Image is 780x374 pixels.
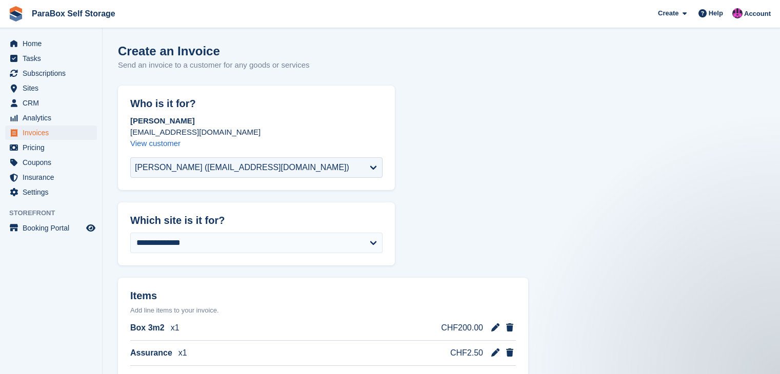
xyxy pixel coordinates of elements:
span: x1 [178,347,187,359]
span: Assurance [130,347,172,359]
span: Invoices [23,126,84,140]
span: Coupons [23,155,84,170]
span: Create [658,8,678,18]
a: View customer [130,139,181,148]
a: menu [5,126,97,140]
a: menu [5,170,97,184]
span: Storefront [9,208,102,218]
a: menu [5,66,97,80]
a: menu [5,36,97,51]
a: Preview store [85,222,97,234]
a: menu [5,155,97,170]
a: menu [5,81,97,95]
p: [EMAIL_ADDRESS][DOMAIN_NAME] [130,127,383,138]
h1: Create an Invoice [118,44,310,58]
span: CHF2.50 [444,347,483,359]
a: ParaBox Self Storage [28,5,119,22]
span: Account [744,9,771,19]
a: menu [5,221,97,235]
span: Settings [23,185,84,199]
a: menu [5,96,97,110]
p: Send an invoice to a customer for any goods or services [118,59,310,71]
span: CHF200.00 [441,322,483,334]
span: Home [23,36,84,51]
div: [PERSON_NAME] ([EMAIL_ADDRESS][DOMAIN_NAME]) [135,161,349,174]
span: Analytics [23,111,84,125]
span: Insurance [23,170,84,184]
span: Tasks [23,51,84,66]
span: Sites [23,81,84,95]
a: menu [5,111,97,125]
h2: Which site is it for? [130,215,383,226]
span: Subscriptions [23,66,84,80]
span: Booking Portal [23,221,84,235]
a: menu [5,185,97,199]
a: menu [5,140,97,155]
img: stora-icon-8386f47178a22dfd0bd8f6a31ec36ba5ce8667c1dd55bd0f319d3a0aa187defe.svg [8,6,24,22]
span: Box 3m2 [130,322,165,334]
span: x1 [171,322,179,334]
img: Paul Wolfson [732,8,743,18]
span: CRM [23,96,84,110]
a: menu [5,51,97,66]
span: Pricing [23,140,84,155]
h2: Items [130,290,516,304]
span: Help [709,8,723,18]
h2: Who is it for? [130,98,383,110]
p: Add line items to your invoice. [130,305,516,316]
p: [PERSON_NAME] [130,115,383,127]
